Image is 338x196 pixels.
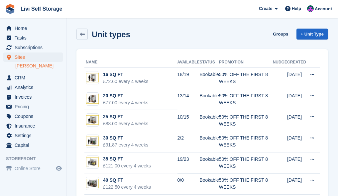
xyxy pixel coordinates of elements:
[86,137,99,146] img: 30-sqft-unit.jpg
[287,110,306,131] td: [DATE]
[3,92,63,102] a: menu
[15,33,55,43] span: Tasks
[219,131,273,152] td: 50% OFF THE FIRST 8 WEEKS
[307,5,314,12] img: Graham Cameron
[199,110,219,131] td: Bookable
[296,29,328,40] a: + Unit Type
[3,83,63,92] a: menu
[199,131,219,152] td: Bookable
[103,78,148,85] div: £72.60 every 4 weeks
[15,112,55,121] span: Coupons
[86,157,99,167] img: 35-sqft-unit.jpg
[219,110,273,131] td: 50% OFF THE FIRST 8 WEEKS
[199,152,219,174] td: Bookable
[3,164,63,173] a: menu
[15,83,55,92] span: Analytics
[287,131,306,152] td: [DATE]
[273,57,287,68] th: Nudge
[103,177,151,184] div: 40 SQ FT
[3,141,63,150] a: menu
[103,135,148,142] div: 30 SQ FT
[86,179,99,188] img: 40-sqft-unit.jpg
[3,131,63,140] a: menu
[103,162,151,169] div: £121.00 every 4 weeks
[219,68,273,89] td: 50% OFF THE FIRST 8 WEEKS
[219,57,273,68] th: Promotion
[287,89,306,110] td: [DATE]
[103,71,148,78] div: 16 SQ FT
[219,152,273,174] td: 50% OFF THE FIRST 8 WEEKS
[177,173,200,195] td: 0/0
[86,94,99,104] img: 20-sqft-unit.jpg
[103,184,151,191] div: £122.50 every 4 weeks
[103,142,148,148] div: £91.87 every 4 weeks
[15,63,63,69] a: [PERSON_NAME]
[103,99,148,106] div: £77.00 every 4 weeks
[177,110,200,131] td: 10/15
[15,24,55,33] span: Home
[259,5,272,12] span: Create
[3,43,63,52] a: menu
[3,112,63,121] a: menu
[15,92,55,102] span: Invoices
[3,121,63,131] a: menu
[15,73,55,82] span: CRM
[103,155,151,162] div: 35 SQ FT
[287,152,306,174] td: [DATE]
[270,29,291,40] a: Groups
[315,6,332,12] span: Account
[3,102,63,111] a: menu
[177,68,200,89] td: 18/19
[6,155,66,162] span: Storefront
[18,3,65,14] a: Livi Self Storage
[92,30,130,39] h2: Unit types
[292,5,301,12] span: Help
[287,173,306,195] td: [DATE]
[287,68,306,89] td: [DATE]
[15,164,55,173] span: Online Store
[199,57,219,68] th: Status
[177,152,200,174] td: 19/23
[199,68,219,89] td: Bookable
[84,57,177,68] th: Name
[177,57,200,68] th: Available
[199,173,219,195] td: Bookable
[15,121,55,131] span: Insurance
[3,52,63,62] a: menu
[103,92,148,99] div: 20 SQ FT
[3,24,63,33] a: menu
[5,4,15,14] img: stora-icon-8386f47178a22dfd0bd8f6a31ec36ba5ce8667c1dd55bd0f319d3a0aa187defe.svg
[15,52,55,62] span: Sites
[86,73,99,83] img: 15-sqft-unit.jpg
[3,33,63,43] a: menu
[86,115,99,125] img: 25-sqft-unit.jpg
[103,120,148,127] div: £88.00 every 4 weeks
[15,131,55,140] span: Settings
[199,89,219,110] td: Bookable
[3,73,63,82] a: menu
[15,102,55,111] span: Pricing
[15,43,55,52] span: Subscriptions
[219,89,273,110] td: 50% OFF THE FIRST 8 WEEKS
[177,131,200,152] td: 2/2
[219,173,273,195] td: 50% OFF THE FIRST 8 WEEKS
[55,164,63,172] a: Preview store
[15,141,55,150] span: Capital
[177,89,200,110] td: 13/14
[103,113,148,120] div: 25 SQ FT
[287,57,306,68] th: Created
